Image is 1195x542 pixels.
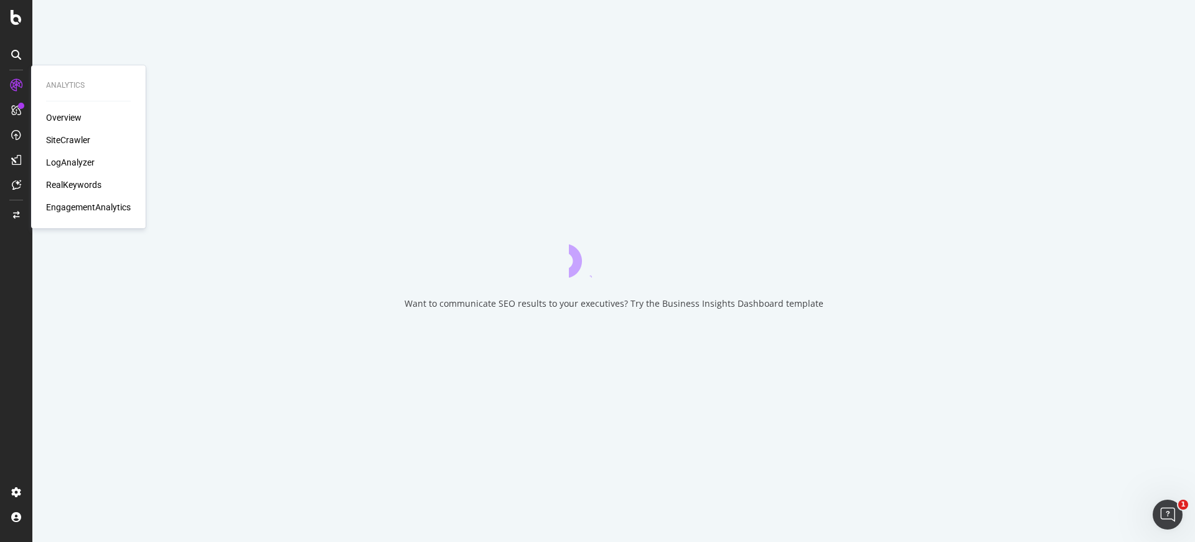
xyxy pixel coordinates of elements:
[1178,500,1188,510] span: 1
[1153,500,1183,530] iframe: Intercom live chat
[569,233,658,278] div: animation
[46,201,131,213] a: EngagementAnalytics
[405,297,823,310] div: Want to communicate SEO results to your executives? Try the Business Insights Dashboard template
[46,111,82,124] a: Overview
[46,134,90,146] a: SiteCrawler
[46,179,101,191] a: RealKeywords
[46,80,131,91] div: Analytics
[46,156,95,169] a: LogAnalyzer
